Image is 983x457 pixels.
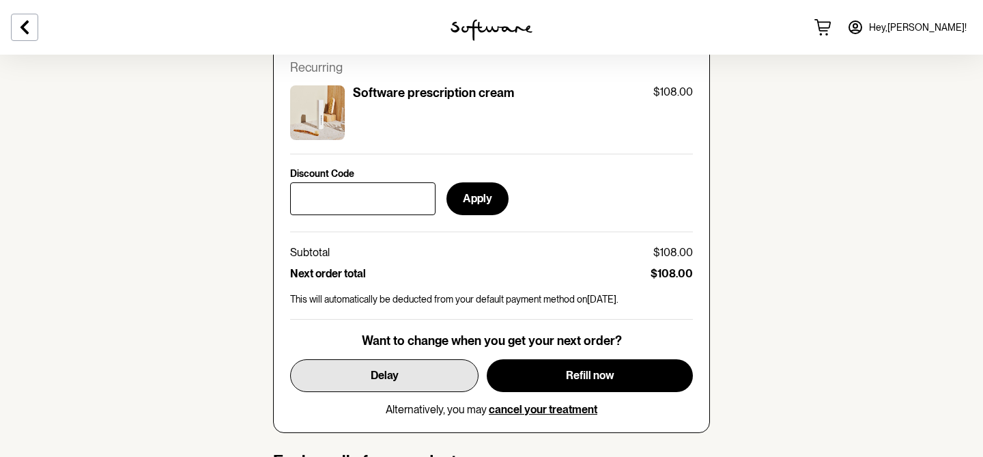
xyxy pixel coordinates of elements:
[451,19,532,41] img: software logo
[566,369,614,382] span: Refill now
[290,246,330,259] p: Subtotal
[290,359,479,392] button: Delay
[290,60,693,75] p: Recurring
[290,294,693,305] p: This will automatically be deducted from your default payment method on [DATE] .
[371,369,399,382] span: Delay
[487,359,693,392] button: Refill now
[653,85,693,98] p: $108.00
[653,246,693,259] p: $108.00
[290,168,354,180] p: Discount Code
[489,403,597,416] button: cancel your treatment
[362,333,622,348] p: Want to change when you get your next order?
[869,22,967,33] span: Hey, [PERSON_NAME] !
[353,85,514,100] p: Software prescription cream
[386,403,597,416] p: Alternatively, you may
[290,267,366,280] p: Next order total
[446,182,509,215] button: Apply
[839,11,975,44] a: Hey,[PERSON_NAME]!
[290,85,345,140] img: ckrj7zkjy00033h5xptmbqh6o.jpg
[651,267,693,280] p: $108.00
